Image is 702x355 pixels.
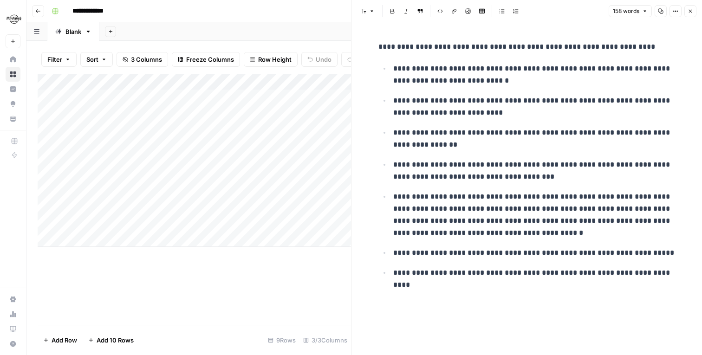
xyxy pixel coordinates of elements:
[264,333,299,348] div: 9 Rows
[6,7,20,31] button: Workspace: Hard Rock Digital
[613,7,639,15] span: 158 words
[6,82,20,97] a: Insights
[83,333,139,348] button: Add 10 Rows
[47,55,62,64] span: Filter
[38,333,83,348] button: Add Row
[258,55,292,64] span: Row Height
[6,111,20,126] a: Your Data
[65,27,81,36] div: Blank
[172,52,240,67] button: Freeze Columns
[186,55,234,64] span: Freeze Columns
[117,52,168,67] button: 3 Columns
[6,322,20,336] a: Learning Hub
[6,336,20,351] button: Help + Support
[80,52,113,67] button: Sort
[86,55,98,64] span: Sort
[47,22,99,41] a: Blank
[6,52,20,67] a: Home
[52,336,77,345] span: Add Row
[6,97,20,111] a: Opportunities
[6,307,20,322] a: Usage
[609,5,652,17] button: 158 words
[244,52,298,67] button: Row Height
[316,55,331,64] span: Undo
[6,292,20,307] a: Settings
[6,67,20,82] a: Browse
[131,55,162,64] span: 3 Columns
[41,52,77,67] button: Filter
[6,11,22,27] img: Hard Rock Digital Logo
[299,333,351,348] div: 3/3 Columns
[301,52,338,67] button: Undo
[97,336,134,345] span: Add 10 Rows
